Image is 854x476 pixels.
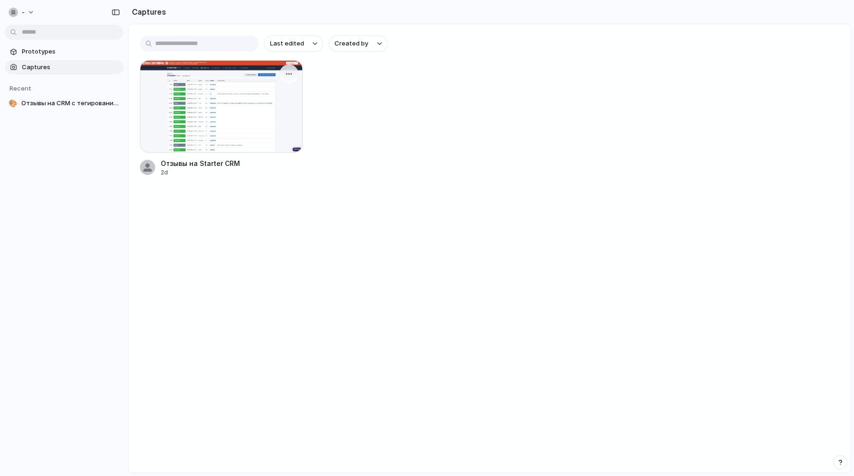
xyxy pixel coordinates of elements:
span: Prototypes [22,47,120,56]
span: Отзывы на Starter CRM [161,158,303,168]
span: Captures [22,63,120,72]
a: Captures [5,60,123,74]
span: Created by [334,39,368,48]
button: Created by [329,36,388,52]
button: - [5,5,39,20]
span: Отзывы на CRM с тегированием [21,99,120,108]
span: - [22,8,25,17]
div: 2d [161,168,303,177]
div: 🎨 [9,99,18,108]
a: 🎨Отзывы на CRM с тегированием [5,96,123,110]
h2: Captures [128,6,166,18]
span: Recent [9,84,31,92]
button: Last edited [264,36,323,52]
span: Last edited [270,39,304,48]
a: Prototypes [5,45,123,59]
